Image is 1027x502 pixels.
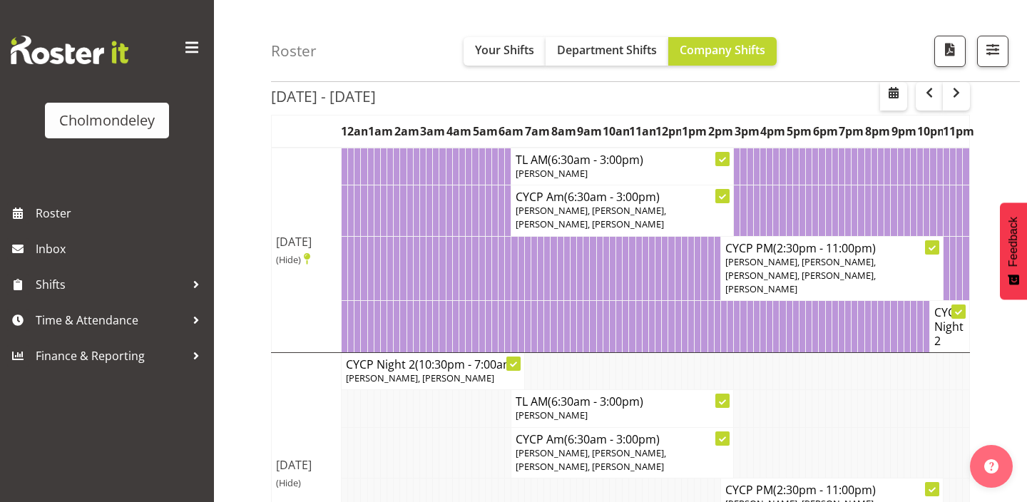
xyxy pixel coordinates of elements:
th: 4pm [760,116,786,148]
th: 1pm [681,116,707,148]
span: Finance & Reporting [36,345,185,367]
button: Filter Shifts [977,36,1008,67]
span: [PERSON_NAME], [PERSON_NAME], [PERSON_NAME], [PERSON_NAME], [PERSON_NAME] [725,255,876,295]
img: Rosterit website logo [11,36,128,64]
span: Your Shifts [475,42,534,58]
th: 2pm [707,116,734,148]
button: Select a specific date within the roster. [880,82,907,111]
th: 12am [341,116,367,148]
th: 5am [472,116,499,148]
h4: CYCP PM [725,241,939,255]
span: (6:30am - 3:00pm) [548,394,643,409]
span: Time & Attendance [36,309,185,331]
span: (Hide) [276,476,301,489]
th: 6am [499,116,525,148]
span: (2:30pm - 11:00pm) [773,240,876,256]
h4: Roster [271,43,317,59]
h4: TL AM [516,394,729,409]
span: Roster [36,203,207,224]
span: [PERSON_NAME] [516,167,588,180]
th: 7pm [838,116,864,148]
span: (2:30pm - 11:00pm) [773,482,876,498]
h4: TL AM [516,153,729,167]
th: 11am [629,116,655,148]
th: 2am [394,116,420,148]
th: 1am [367,116,394,148]
div: Cholmondeley [59,110,155,131]
button: Company Shifts [668,37,777,66]
span: (Hide) [276,253,301,266]
h4: CYCP Am [516,432,729,446]
th: 4am [446,116,472,148]
span: (6:30am - 3:00pm) [564,431,660,447]
span: Inbox [36,238,207,260]
button: Department Shifts [546,37,668,66]
span: [PERSON_NAME], [PERSON_NAME], [PERSON_NAME], [PERSON_NAME] [516,446,666,473]
span: Shifts [36,274,185,295]
span: [PERSON_NAME], [PERSON_NAME], [PERSON_NAME], [PERSON_NAME] [516,204,666,230]
button: Download a PDF of the roster according to the set date range. [934,36,966,67]
th: 8am [551,116,577,148]
h4: CYCP PM [725,483,939,497]
span: Feedback [1007,217,1020,267]
th: 10am [603,116,629,148]
td: [DATE] [272,148,342,353]
h2: [DATE] - [DATE] [271,87,376,106]
h4: CYCP Night 2 [934,305,965,348]
h4: CYCP Am [516,190,729,204]
th: 12pm [655,116,682,148]
th: 9am [577,116,603,148]
span: (6:30am - 3:00pm) [548,152,643,168]
th: 11pm [943,116,969,148]
span: [PERSON_NAME] [516,409,588,421]
button: Feedback - Show survey [1000,203,1027,299]
span: Company Shifts [680,42,765,58]
span: [PERSON_NAME], [PERSON_NAME] [346,372,494,384]
th: 10pm [917,116,944,148]
th: 6pm [812,116,839,148]
h4: CYCP Night 2 [346,357,520,372]
span: (6:30am - 3:00pm) [564,189,660,205]
th: 7am [524,116,551,148]
img: help-xxl-2.png [984,459,998,473]
button: Your Shifts [464,37,546,66]
th: 5pm [786,116,812,148]
span: (10:30pm - 7:00am) [415,357,517,372]
th: 9pm [891,116,917,148]
th: 8pm [864,116,891,148]
span: Department Shifts [557,42,657,58]
th: 3pm [734,116,760,148]
th: 3am [419,116,446,148]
